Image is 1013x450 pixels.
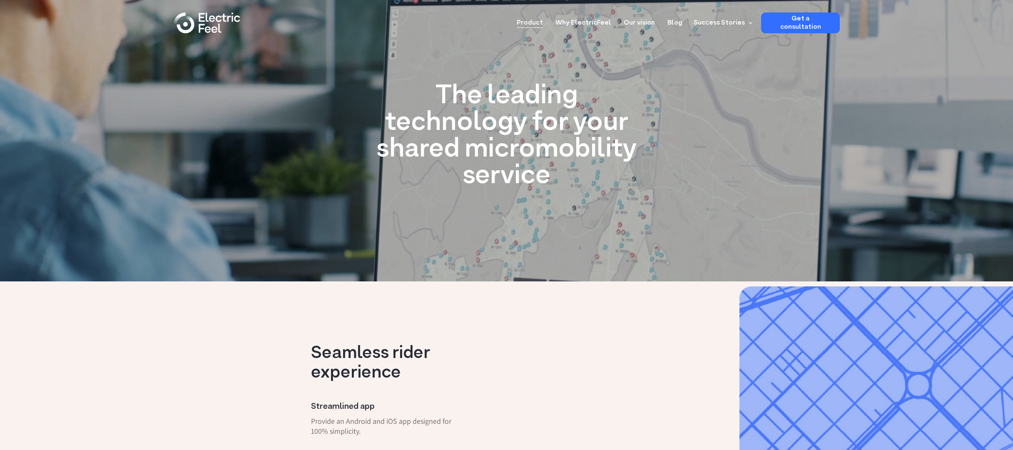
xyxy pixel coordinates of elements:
[517,12,543,28] a: Product
[694,18,745,28] div: Success Stories
[555,12,611,28] a: Why ElectricFeel
[311,402,462,412] h4: Streamlined app
[667,12,682,28] a: Blog
[624,12,655,28] a: Our vision
[54,33,95,49] input: Submit
[761,12,840,33] a: Get a consultation
[373,83,640,190] h1: The leading technology for your shared micromobility service
[311,416,462,436] p: Provide an Android and iOS app designed for 100% simplicity.
[958,395,1001,438] iframe: Chatbot
[311,344,462,383] h3: Seamless rider experience
[689,12,755,33] div: Success Stories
